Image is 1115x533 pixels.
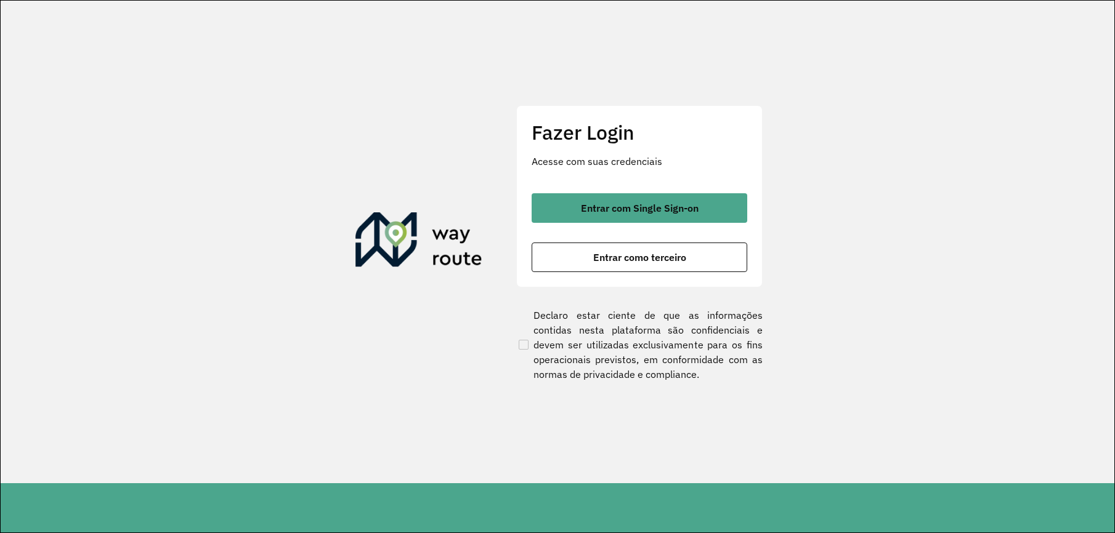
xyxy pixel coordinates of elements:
[532,242,747,272] button: button
[516,308,763,382] label: Declaro estar ciente de que as informações contidas nesta plataforma são confidenciais e devem se...
[593,252,686,262] span: Entrar como terceiro
[532,193,747,223] button: button
[355,212,482,271] img: Roteirizador AmbevTech
[532,154,747,169] p: Acesse com suas credenciais
[532,121,747,144] h2: Fazer Login
[581,203,699,213] span: Entrar com Single Sign-on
